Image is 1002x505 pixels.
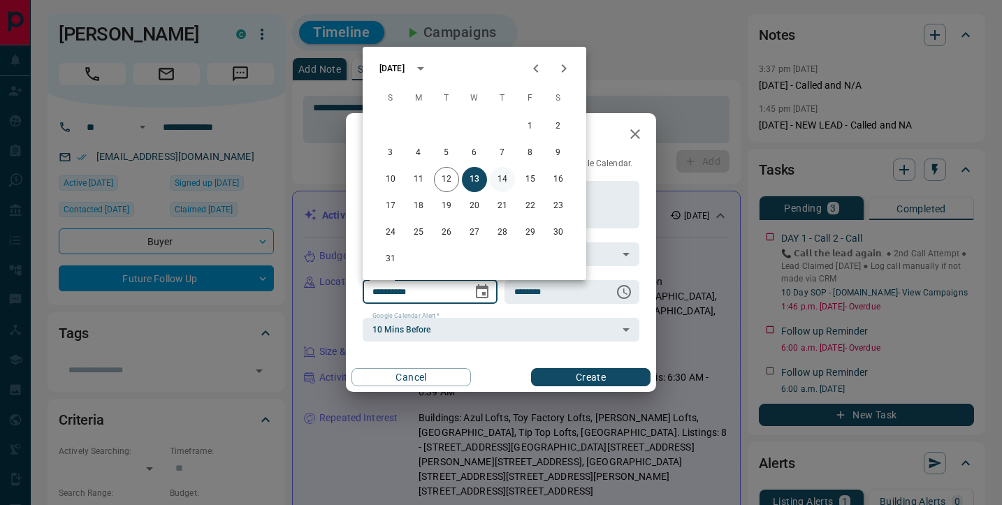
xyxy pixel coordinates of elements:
button: 15 [518,167,543,192]
label: Google Calendar Alert [372,312,440,321]
button: 21 [490,193,515,219]
button: 19 [434,193,459,219]
button: Create [531,368,651,386]
button: Previous month [522,54,550,82]
button: 24 [378,220,403,245]
span: Thursday [490,85,515,112]
span: Friday [518,85,543,112]
button: 5 [434,140,459,166]
button: 3 [378,140,403,166]
button: 6 [462,140,487,166]
button: 27 [462,220,487,245]
button: Choose date, selected date is Aug 13, 2025 [468,278,496,306]
span: Tuesday [434,85,459,112]
h2: New Task [346,113,441,158]
button: 8 [518,140,543,166]
button: 16 [546,167,571,192]
button: 26 [434,220,459,245]
button: 31 [378,247,403,272]
button: 23 [546,193,571,219]
button: 4 [406,140,431,166]
button: 14 [490,167,515,192]
button: Choose time, selected time is 6:00 AM [610,278,638,306]
button: 28 [490,220,515,245]
button: Next month [550,54,578,82]
button: 2 [546,114,571,139]
button: 25 [406,220,431,245]
button: 12 [434,167,459,192]
button: 7 [490,140,515,166]
span: Wednesday [462,85,487,112]
label: Time [514,274,532,283]
button: 22 [518,193,543,219]
button: 1 [518,114,543,139]
button: 20 [462,193,487,219]
span: Monday [406,85,431,112]
button: 29 [518,220,543,245]
button: 10 [378,167,403,192]
button: 13 [462,167,487,192]
span: Saturday [546,85,571,112]
span: Sunday [378,85,403,112]
button: calendar view is open, switch to year view [409,57,433,80]
button: 9 [546,140,571,166]
div: 10 Mins Before [363,318,639,342]
button: 18 [406,193,431,219]
label: Date [372,274,390,283]
button: 17 [378,193,403,219]
button: 11 [406,167,431,192]
button: 30 [546,220,571,245]
div: [DATE] [379,62,405,75]
button: Cancel [351,368,471,386]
